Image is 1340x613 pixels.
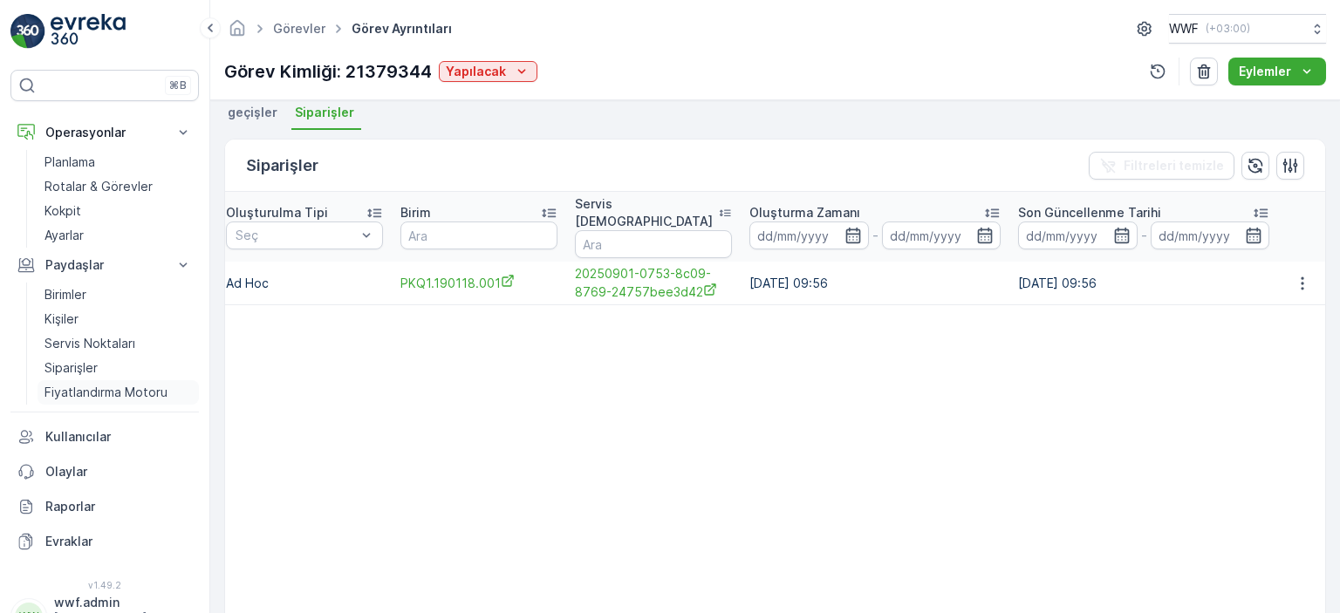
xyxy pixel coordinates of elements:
p: Eylemler [1239,63,1291,80]
a: Servis Noktaları [38,331,199,356]
p: Evraklar [45,533,192,550]
button: Filtreleri temizle [1089,152,1234,180]
button: Yapılacak [439,61,537,82]
td: Ad Hoc [217,262,392,305]
button: Paydaşlar [10,248,199,283]
p: Kokpit [44,202,81,220]
p: Servis [DEMOGRAPHIC_DATA] [575,195,718,230]
span: Görev Ayrıntıları [348,20,455,37]
p: - [872,225,879,246]
p: Fiyatlandırma Motoru [44,384,167,401]
p: Filtreleri temizle [1124,157,1224,174]
p: Kullanıcılar [45,428,192,446]
p: ⌘B [169,78,187,92]
p: WWF [1169,20,1199,37]
p: Son Güncellenme Tarihi [1018,204,1161,221]
a: Birimler [38,283,199,307]
a: Planlama [38,150,199,174]
button: Operasyonlar [10,115,199,150]
p: Raporlar [45,498,192,515]
a: Ana Sayfa [228,25,247,40]
a: PKQ1.190118.001 [400,274,557,292]
input: Ara [575,230,732,258]
p: wwf.admin [54,594,180,611]
p: Birimler [44,286,86,303]
a: Ayarlar [38,223,199,248]
a: 20250901-0753-8c09-8769-24757bee3d42 [575,265,732,301]
p: Yapılacak [446,63,506,80]
p: Planlama [44,153,95,171]
a: Fiyatlandırma Motoru [38,380,199,405]
input: dd/mm/yyyy [1151,221,1270,249]
p: - [1141,225,1147,246]
span: Siparişler [295,104,354,121]
button: WWF(+03:00) [1169,14,1326,44]
p: Ayarlar [44,227,84,244]
p: Seç [236,227,356,244]
p: Kişiler [44,310,79,328]
p: Oluşturulma Tipi [226,204,328,221]
p: Birim [400,204,431,221]
input: Ara [400,221,557,249]
p: Olaylar [45,463,192,480]
td: [DATE] 09:56 [1009,262,1278,305]
p: Oluşturma Zamanı [749,204,860,221]
p: ( +03:00 ) [1206,22,1250,36]
a: Kullanıcılar [10,419,199,454]
p: Siparişler [44,359,98,377]
span: v 1.49.2 [10,580,199,590]
span: geçişler [228,104,277,121]
input: dd/mm/yyyy [882,221,1002,249]
p: Paydaşlar [45,256,164,274]
a: Kişiler [38,307,199,331]
a: Kokpit [38,199,199,223]
p: Operasyonlar [45,124,164,141]
a: Rotalar & Görevler [38,174,199,199]
input: dd/mm/yyyy [749,221,869,249]
a: Raporlar [10,489,199,524]
td: [DATE] 09:56 [741,262,1009,305]
img: logo_light-DOdMpM7g.png [51,14,126,49]
p: Siparişler [246,153,318,178]
a: Evraklar [10,524,199,559]
a: Siparişler [38,356,199,380]
img: logo [10,14,45,49]
input: dd/mm/yyyy [1018,221,1138,249]
a: Görevler [273,21,325,36]
button: Eylemler [1228,58,1326,85]
p: Görev Kimliği: 21379344 [224,58,432,85]
p: Rotalar & Görevler [44,178,153,195]
p: Servis Noktaları [44,335,135,352]
a: Olaylar [10,454,199,489]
